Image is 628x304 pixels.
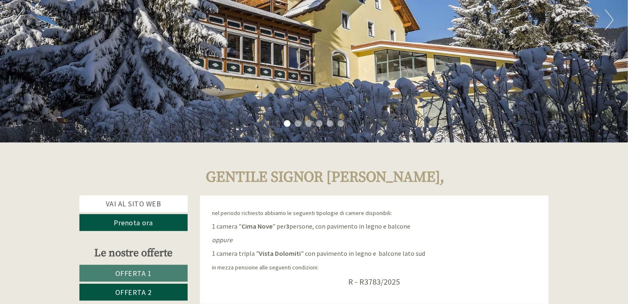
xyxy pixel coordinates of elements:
strong: 3 [286,222,290,230]
span: nel periodo richiesto abbiamo le seguenti tipologie di camere disponibili: [212,209,392,217]
em: oppure [212,236,233,244]
a: Prenota ora [79,214,188,231]
span: Offerta 1 [115,269,152,278]
div: Le nostre offerte [79,246,188,261]
p: 1 camera tripla " " con pavimento in legno e balcone lato sud [212,249,537,258]
p: 1 camera " " per persone, con pavimento in legno e balcone [212,222,537,231]
span: Offerta 2 [115,288,152,297]
button: Next [605,9,614,30]
strong: Cima Nove [242,222,273,230]
strong: Vista Dolomiti [259,249,301,257]
button: Previous [14,9,23,30]
span: in mezza pensione alle seguenti condizioni: [212,264,319,271]
h1: Gentile Signor [PERSON_NAME], [206,169,445,186]
span: R - R3783/2025 [348,276,400,287]
a: Vai al sito web [79,196,188,212]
